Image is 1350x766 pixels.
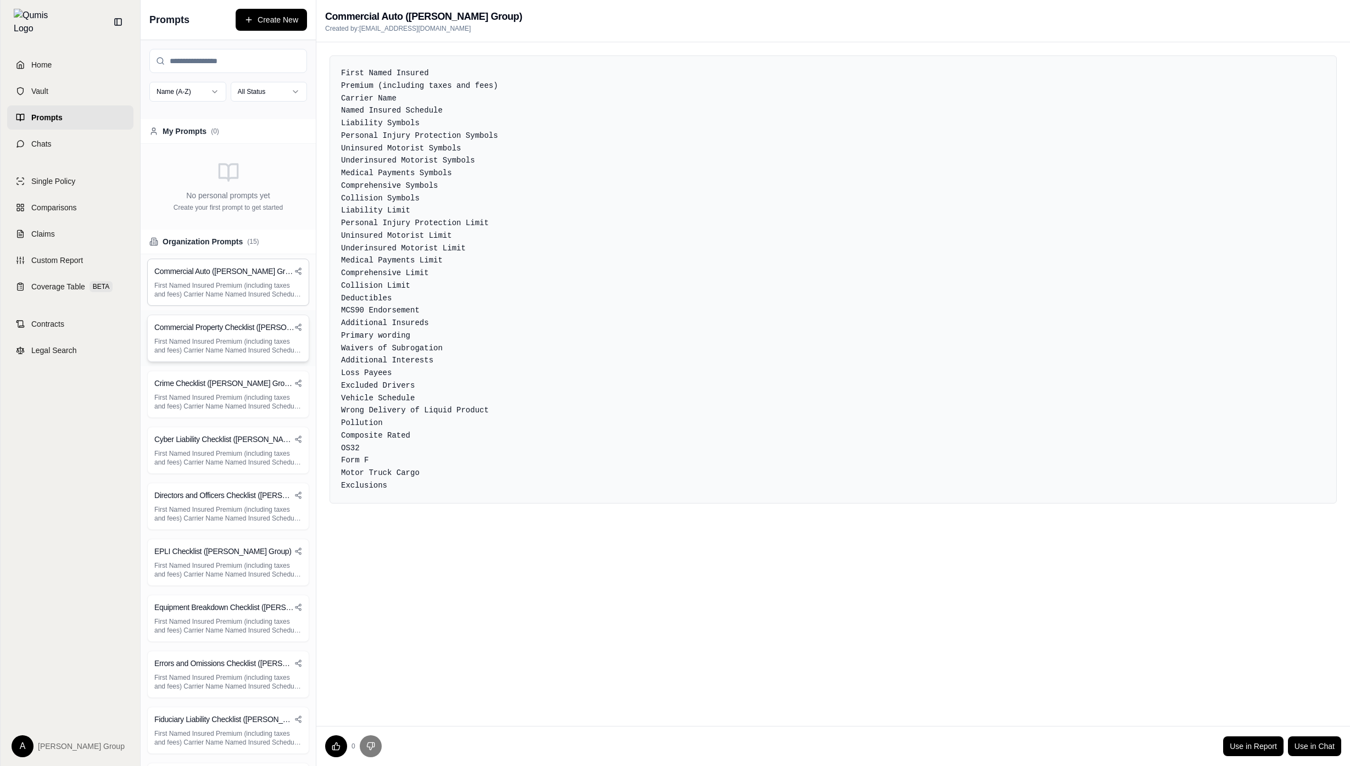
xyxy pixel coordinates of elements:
span: [PERSON_NAME] Group [38,741,125,752]
span: Claims [31,228,55,239]
span: Single Policy [31,176,75,187]
a: Prompts [7,105,133,130]
p: Created by: [EMAIL_ADDRESS][DOMAIN_NAME] [325,24,522,33]
span: Comparisons [31,202,76,213]
span: Vault [31,86,48,97]
a: Coverage TableBETA [7,275,133,299]
a: Use in Report [1223,736,1284,756]
span: Organization Prompts [163,236,243,247]
p: First Named Insured Premium (including taxes and fees) Carrier Name Named Insured Schedule Liabil... [154,281,302,299]
p: First Named Insured Premium (including taxes and fees) Carrier Name Named Insured Schedule Locati... [154,337,302,355]
p: First Named Insured Premium (including taxes and fees) Carrier Name Named Insured Schedule Locati... [154,505,302,523]
p: First Named Insured Premium (including taxes and fees) Carrier Name Named Insured Schedule Locati... [154,729,302,747]
span: Contracts [31,318,64,329]
a: Comparisons [7,195,133,220]
p: First Named Insured Premium (including taxes and fees) Carrier Name Named Insured Schedule Locati... [154,673,302,691]
a: Single Policy [7,169,133,193]
button: Collapse sidebar [109,13,127,31]
span: Legal Search [31,345,77,356]
h3: Crime Checklist ([PERSON_NAME] Group) [154,378,294,389]
h3: Fiduciary Liability Checklist ([PERSON_NAME] Group) [154,714,294,725]
p: First Named Insured Premium (including taxes and fees) Carrier Name Named Insured Schedule Locati... [154,449,302,467]
p: First Named Insured Premium (including taxes and fees) Carrier Name Named Insured Schedule Locati... [154,561,302,579]
img: Qumis Logo [14,9,55,35]
div: First Named Insured Premium (including taxes and fees) Carrier Name Named Insured Schedule Liabil... [330,55,1337,504]
span: ( 15 ) [247,237,259,246]
span: ( 0 ) [211,127,219,136]
p: No personal prompts yet [186,190,270,201]
button: Upvote [325,735,347,757]
h3: Equipment Breakdown Checklist ([PERSON_NAME] Group) [154,602,294,613]
span: Custom Report [31,255,83,266]
h3: Cyber Liability Checklist ([PERSON_NAME] Group) [154,434,294,445]
h3: Commercial Property Checklist ([PERSON_NAME] Group) [154,322,294,333]
p: First Named Insured Premium (including taxes and fees) Carrier Name Named Insured Schedule Types ... [154,393,302,411]
a: Contracts [7,312,133,336]
a: Home [7,53,133,77]
p: Create your first prompt to get started [174,203,283,212]
h3: EPLI Checklist ([PERSON_NAME] Group) [154,546,292,557]
h3: Commercial Auto ([PERSON_NAME] Group) [154,266,294,277]
a: Vault [7,79,133,103]
span: Chats [31,138,52,149]
a: Chats [7,132,133,156]
span: 0 [352,742,355,751]
h3: Errors and Omissions Checklist ([PERSON_NAME] Group) [154,658,294,669]
span: Home [31,59,52,70]
span: My Prompts [163,126,207,137]
button: Create New [236,9,307,31]
span: Coverage Table [31,281,85,292]
div: A [12,735,34,757]
span: Prompts [31,112,63,123]
a: Use in Chat [1288,736,1341,756]
span: Prompts [149,12,189,27]
a: Custom Report [7,248,133,272]
a: Legal Search [7,338,133,362]
a: Claims [7,222,133,246]
p: First Named Insured Premium (including taxes and fees) Carrier Name Named Insured Schedule Locati... [154,617,302,635]
h3: Directors and Officers Checklist ([PERSON_NAME] Group) [154,490,294,501]
span: BETA [90,281,113,292]
h2: Commercial Auto ([PERSON_NAME] Group) [325,9,522,24]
